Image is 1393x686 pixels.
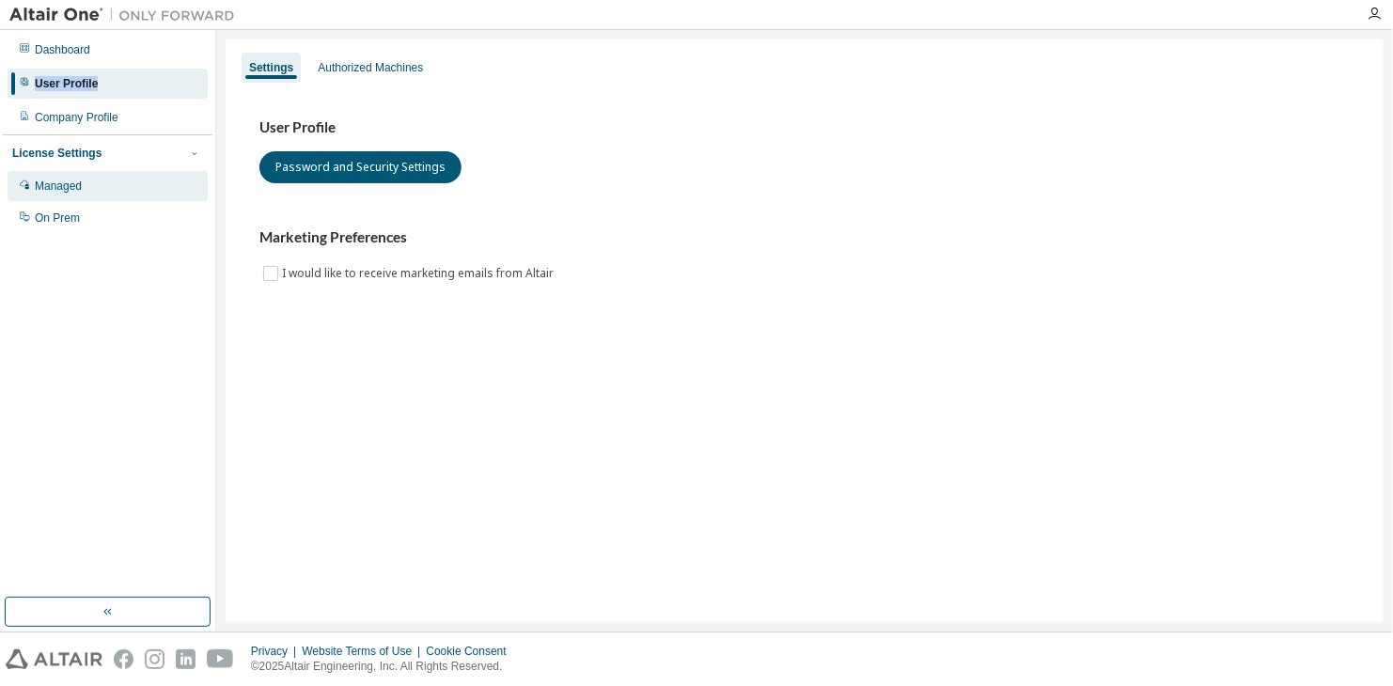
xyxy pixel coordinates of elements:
[35,179,82,194] div: Managed
[426,644,517,659] div: Cookie Consent
[176,649,196,669] img: linkedin.svg
[9,6,244,24] img: Altair One
[251,644,302,659] div: Privacy
[282,262,557,285] label: I would like to receive marketing emails from Altair
[318,60,423,75] div: Authorized Machines
[259,118,1350,137] h3: User Profile
[35,110,118,125] div: Company Profile
[249,60,293,75] div: Settings
[12,146,102,161] div: License Settings
[259,228,1350,247] h3: Marketing Preferences
[6,649,102,669] img: altair_logo.svg
[145,649,164,669] img: instagram.svg
[259,151,462,183] button: Password and Security Settings
[114,649,133,669] img: facebook.svg
[35,42,90,57] div: Dashboard
[35,210,80,226] div: On Prem
[302,644,426,659] div: Website Terms of Use
[35,76,98,91] div: User Profile
[251,659,518,675] p: © 2025 Altair Engineering, Inc. All Rights Reserved.
[207,649,234,669] img: youtube.svg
